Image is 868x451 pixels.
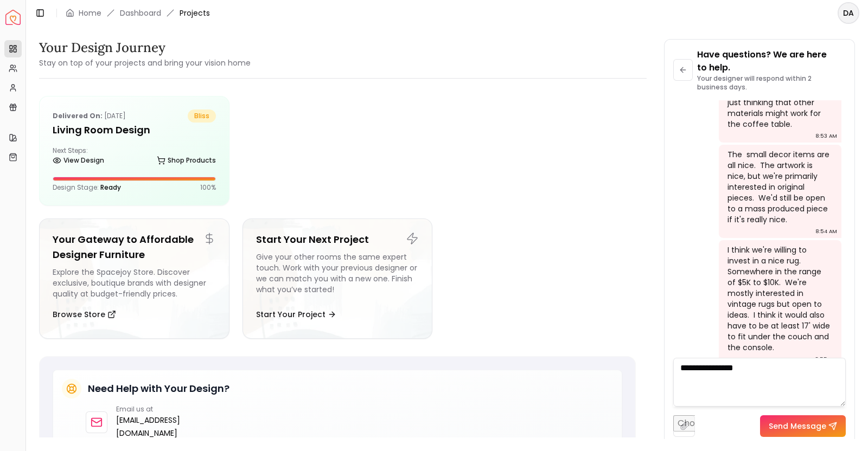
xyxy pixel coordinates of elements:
button: Send Message [760,415,846,437]
span: Projects [180,8,210,18]
h5: Start Your Next Project [256,232,419,247]
span: bliss [188,109,216,123]
div: 8:53 AM [815,131,837,141]
button: Browse Store [53,304,116,325]
div: 8:55 AM [815,354,837,365]
h3: Your Design Journey [39,39,251,56]
a: Dashboard [120,8,161,18]
h5: Living Room Design [53,123,216,138]
div: The small decor items are all nice. The artwork is nice, but we're primarily interested in origin... [727,149,831,225]
img: Spacejoy Logo [5,10,21,25]
b: Delivered on: [53,111,103,120]
div: I think we're willing to invest in a nice rug. Somewhere in the range of $5K to $10K. We're mostl... [727,244,831,353]
p: Have questions? We are here to help. [697,48,846,74]
a: Your Gateway to Affordable Designer FurnitureExplore the Spacejoy Store. Discover exclusive, bout... [39,218,229,339]
p: 100 % [200,183,216,192]
a: Home [79,8,101,18]
a: View Design [53,153,104,168]
h5: Your Gateway to Affordable Designer Furniture [53,232,216,262]
span: Ready [100,183,121,192]
small: Stay on top of your projects and bring your vision home [39,57,251,68]
a: [EMAIL_ADDRESS][DOMAIN_NAME] [116,414,205,440]
p: Design Stage: [53,183,121,192]
a: Spacejoy [5,10,21,25]
span: DA [839,3,858,23]
div: 8:54 AM [815,226,837,237]
p: [DATE] [53,109,126,123]
a: Shop Products [157,153,216,168]
div: Next Steps: [53,146,216,168]
a: Start Your Next ProjectGive your other rooms the same expert touch. Work with your previous desig... [242,218,433,339]
h5: Need Help with Your Design? [88,381,229,396]
button: DA [838,2,859,24]
p: Email us at [116,405,205,414]
button: Start Your Project [256,304,336,325]
div: Give your other rooms the same expert touch. Work with your previous designer or we can match you... [256,252,419,299]
nav: breadcrumb [66,8,210,18]
div: Explore the Spacejoy Store. Discover exclusive, boutique brands with designer quality at budget-f... [53,267,216,299]
p: Your designer will respond within 2 business days. [697,74,846,92]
